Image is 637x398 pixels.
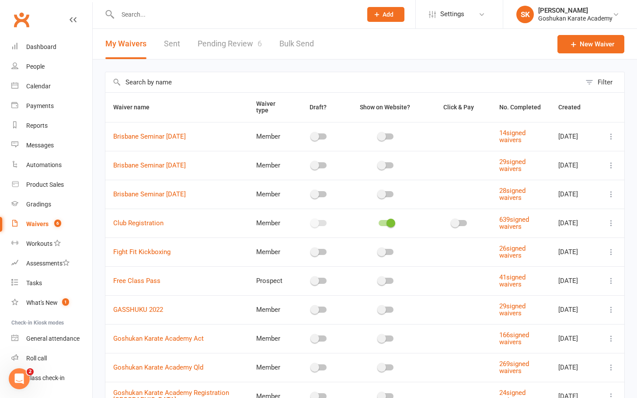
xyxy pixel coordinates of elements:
a: Waivers 6 [11,214,92,234]
a: Dashboard [11,37,92,57]
span: 1 [62,298,69,306]
a: 29signed waivers [499,158,526,173]
td: [DATE] [550,266,598,295]
div: What's New [26,299,58,306]
input: Search... [115,8,356,21]
th: Waiver type [248,93,294,122]
button: Show on Website? [352,102,420,112]
a: GASSHUKU 2022 [113,306,163,314]
td: [DATE] [550,353,598,382]
a: 269signed waivers [499,360,529,375]
a: 166signed waivers [499,331,529,346]
iframe: Intercom live chat [9,368,30,389]
div: Automations [26,161,62,168]
a: General attendance kiosk mode [11,329,92,349]
span: Created [558,104,590,111]
td: [DATE] [550,180,598,209]
td: Member [248,237,294,266]
span: Click & Pay [443,104,474,111]
button: Waiver name [113,102,159,112]
a: 639signed waivers [499,216,529,231]
a: Goshukan Karate Academy Qld [113,363,203,371]
a: Automations [11,155,92,175]
a: Calendar [11,77,92,96]
span: Draft? [310,104,327,111]
span: Waiver name [113,104,159,111]
td: [DATE] [550,151,598,180]
a: 26signed waivers [499,244,526,260]
span: Show on Website? [360,104,410,111]
td: [DATE] [550,122,598,151]
div: Dashboard [26,43,56,50]
td: Member [248,353,294,382]
a: 41signed waivers [499,273,526,289]
a: Pending Review6 [198,29,262,59]
span: Settings [440,4,464,24]
td: [DATE] [550,237,598,266]
a: Payments [11,96,92,116]
a: Roll call [11,349,92,368]
a: Sent [164,29,180,59]
div: Payments [26,102,54,109]
a: Class kiosk mode [11,368,92,388]
a: Brisbane Seminar [DATE] [113,161,186,169]
button: Created [558,102,590,112]
button: Draft? [302,102,336,112]
a: Club Registration [113,219,164,227]
div: Calendar [26,83,51,90]
div: Reports [26,122,48,129]
button: Click & Pay [435,102,484,112]
td: Member [248,295,294,324]
span: 2 [27,368,34,375]
div: Gradings [26,201,51,208]
span: 6 [54,220,61,227]
button: Add [367,7,404,22]
td: Member [248,209,294,237]
a: Tasks [11,273,92,293]
div: Filter [598,77,613,87]
button: My Waivers [105,29,146,59]
a: Reports [11,116,92,136]
a: What's New1 [11,293,92,313]
span: 6 [258,39,262,48]
a: 28signed waivers [499,187,526,202]
div: Waivers [26,220,49,227]
td: Prospect [248,266,294,295]
a: New Waiver [557,35,624,53]
div: Class check-in [26,374,65,381]
td: Member [248,180,294,209]
div: Goshukan Karate Academy [538,14,613,22]
span: Add [383,11,393,18]
td: Member [248,151,294,180]
div: Workouts [26,240,52,247]
a: People [11,57,92,77]
td: Member [248,122,294,151]
a: Clubworx [10,9,32,31]
div: Roll call [26,355,47,362]
a: Gradings [11,195,92,214]
a: Brisbane Seminar [DATE] [113,133,186,140]
th: No. Completed [491,93,550,122]
input: Search by name [105,72,581,92]
a: Brisbane Seminar [DATE] [113,190,186,198]
div: Assessments [26,260,70,267]
a: Product Sales [11,175,92,195]
a: Workouts [11,234,92,254]
div: General attendance [26,335,80,342]
div: SK [516,6,534,23]
td: [DATE] [550,209,598,237]
a: Assessments [11,254,92,273]
a: Messages [11,136,92,155]
td: Member [248,324,294,353]
a: Bulk Send [279,29,314,59]
a: Goshukan Karate Academy Act [113,335,204,342]
div: Tasks [26,279,42,286]
td: [DATE] [550,295,598,324]
div: Messages [26,142,54,149]
div: [PERSON_NAME] [538,7,613,14]
a: Free Class Pass [113,277,160,285]
td: [DATE] [550,324,598,353]
button: Filter [581,72,624,92]
a: 14signed waivers [499,129,526,144]
div: People [26,63,45,70]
